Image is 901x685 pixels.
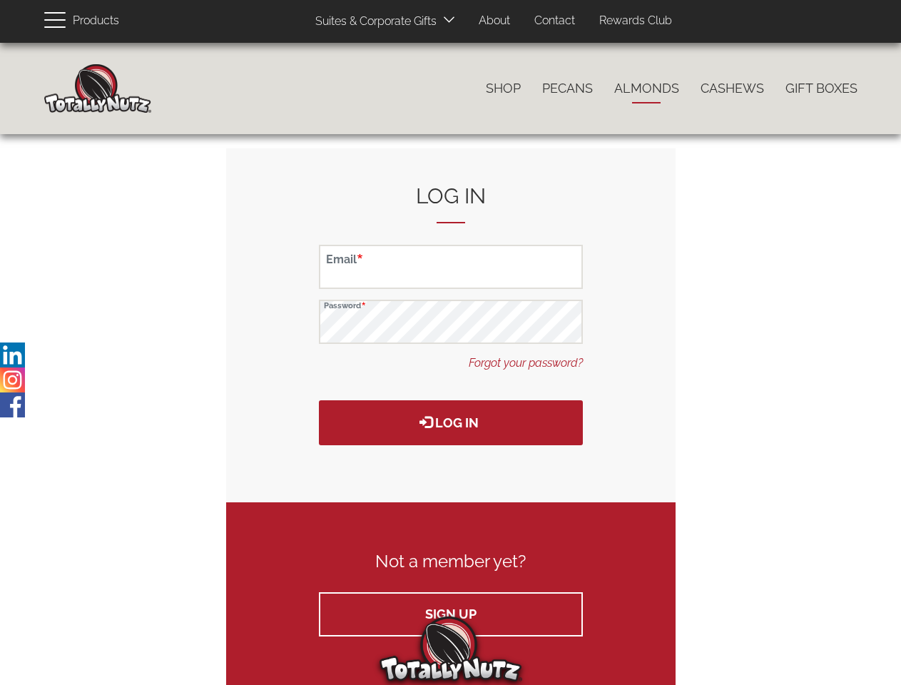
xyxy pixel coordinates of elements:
[775,73,868,103] a: Gift Boxes
[319,552,583,571] h3: Not a member yet?
[690,73,775,103] a: Cashews
[73,11,119,31] span: Products
[319,400,583,445] button: Log in
[524,7,586,35] a: Contact
[531,73,604,103] a: Pecans
[469,355,583,372] a: Forgot your password?
[319,184,583,223] h2: Log in
[589,7,683,35] a: Rewards Club
[380,616,522,681] img: Totally Nutz Logo
[305,8,441,36] a: Suites & Corporate Gifts
[468,7,521,35] a: About
[319,245,583,289] input: Enter your email address.
[319,592,583,636] a: Sign up
[604,73,690,103] a: Almonds
[475,73,531,103] a: Shop
[44,64,151,113] img: Home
